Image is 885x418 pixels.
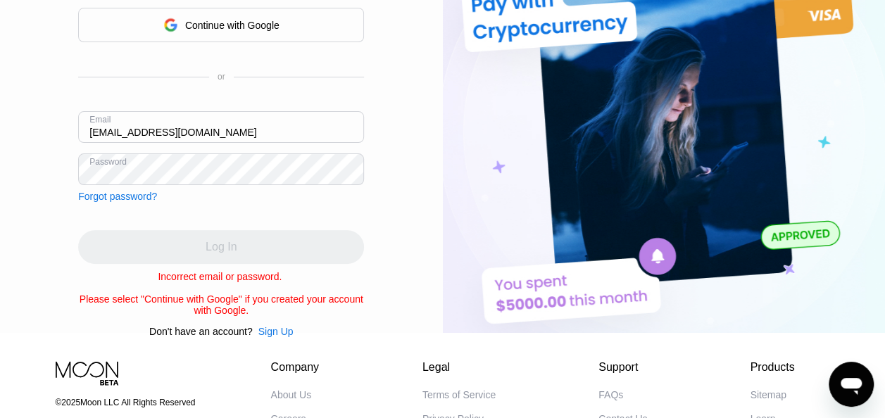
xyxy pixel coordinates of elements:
[89,115,111,125] div: Email
[218,72,225,82] div: or
[598,389,623,400] div: FAQs
[78,191,157,202] div: Forgot password?
[258,326,294,337] div: Sign Up
[271,389,312,400] div: About Us
[89,157,127,167] div: Password
[422,389,496,400] div: Terms of Service
[185,20,280,31] div: Continue with Google
[750,389,786,400] div: Sitemap
[78,8,364,42] div: Continue with Google
[829,362,874,407] iframe: Button to launch messaging window
[78,271,364,316] div: Incorrect email or password. Please select "Continue with Google" if you created your account wit...
[149,326,253,337] div: Don't have an account?
[422,361,496,374] div: Legal
[271,361,320,374] div: Company
[56,398,208,407] div: © 2025 Moon LLC All Rights Reserved
[598,361,647,374] div: Support
[750,361,794,374] div: Products
[253,326,294,337] div: Sign Up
